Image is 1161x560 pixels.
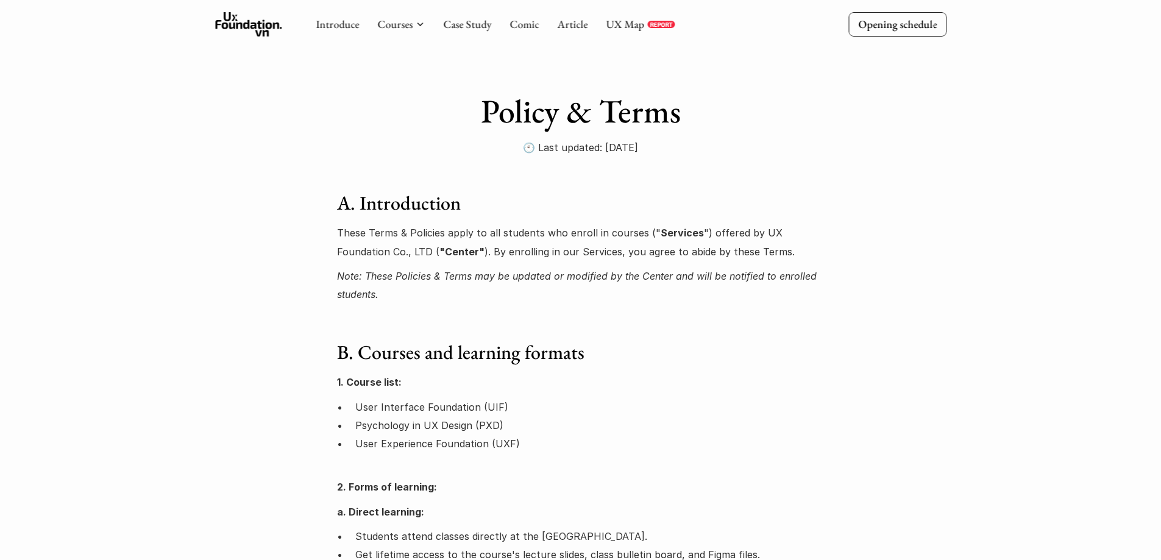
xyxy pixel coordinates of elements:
[439,246,485,258] font: "Center"
[661,227,704,239] font: Services
[337,227,661,239] font: These Terms & Policies apply to all students who enroll in courses ("
[443,17,491,31] a: Case Study
[509,17,539,31] a: Comic
[377,17,413,31] font: Courses
[481,90,681,132] font: Policy & Terms
[337,227,786,257] font: ") offered by UX Foundation Co., LTD (
[337,376,402,388] font: 1. Course list:
[858,17,937,31] font: Opening schedule
[355,419,503,431] font: Psychology in UX Design (PXD)
[355,530,647,542] font: Students attend classes directly at the [GEOGRAPHIC_DATA].
[337,339,584,365] font: B. Courses and learning formats
[355,401,508,413] font: User Interface Foundation (UIF)
[485,246,795,258] font: ). By enrolling in our Services, you agree to abide by these Terms.
[606,17,644,31] a: UX Map
[337,506,424,518] font: a. Direct learning:
[337,481,437,493] font: 2. Forms of learning:
[647,21,675,28] a: REPORT
[523,141,638,154] font: 🕙 Last updated: [DATE]
[650,21,672,28] font: REPORT
[557,17,588,31] a: Article
[316,17,359,31] a: Introduce
[337,270,820,300] font: Note: These Policies & Terms may be updated or modified by the Center and will be notified to enr...
[355,438,520,450] font: User Experience Foundation (UXF)
[848,12,946,36] a: Opening schedule
[337,190,461,216] font: A. Introduction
